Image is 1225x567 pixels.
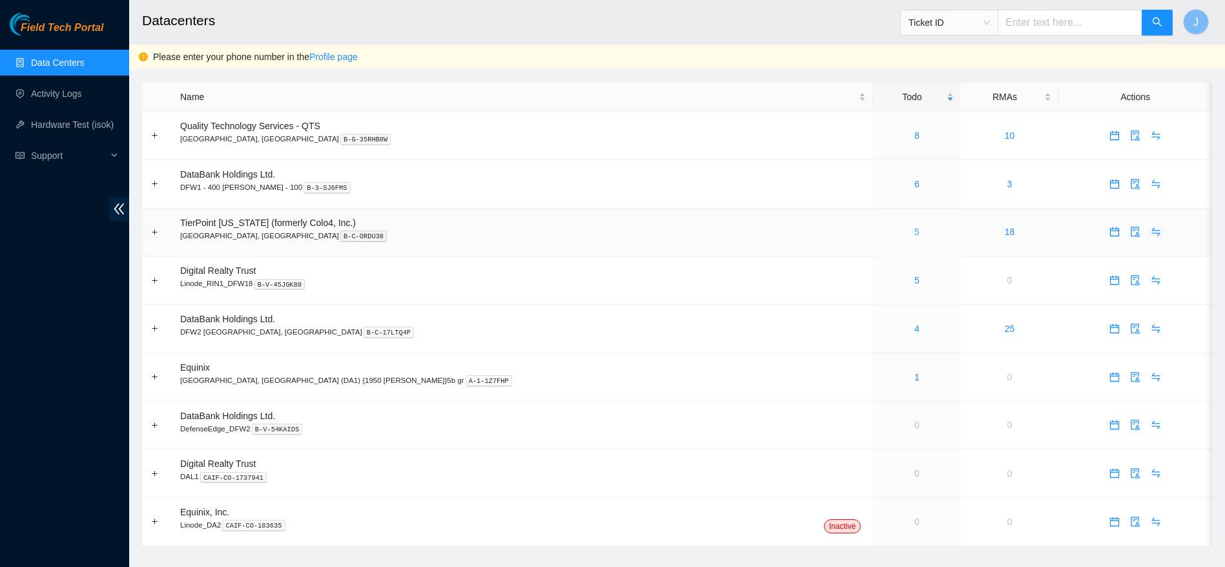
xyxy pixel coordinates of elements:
[309,52,358,62] a: Profile page
[1146,511,1166,532] button: swap
[1104,222,1125,242] button: calendar
[1007,179,1013,189] a: 3
[340,134,391,145] kbd: B-G-35RHB8W
[1104,415,1125,435] button: calendar
[31,57,84,68] a: Data Centers
[1105,130,1124,141] span: calendar
[180,326,866,338] p: DFW2 [GEOGRAPHIC_DATA], [GEOGRAPHIC_DATA]
[1105,420,1124,430] span: calendar
[1125,227,1146,237] a: audit
[1058,83,1212,112] th: Actions
[1152,17,1162,29] span: search
[1125,415,1146,435] button: audit
[1125,179,1146,189] a: audit
[364,327,415,338] kbd: B-C-17LTQ4P
[150,227,160,237] button: Expand row
[1126,130,1145,141] span: audit
[31,88,82,99] a: Activity Logs
[1104,275,1125,285] a: calendar
[1104,318,1125,339] button: calendar
[914,179,920,189] a: 6
[1104,372,1125,382] a: calendar
[153,50,1215,64] div: Please enter your phone number in the
[909,13,990,32] span: Ticket ID
[1125,463,1146,484] button: audit
[1005,324,1015,334] a: 25
[180,265,256,276] span: Digital Realty Trust
[180,181,866,193] p: DFW1 - 400 [PERSON_NAME] - 100
[1104,227,1125,237] a: calendar
[31,143,107,169] span: Support
[1125,130,1146,141] a: audit
[998,10,1142,36] input: Enter text here...
[1105,324,1124,334] span: calendar
[139,52,148,61] span: exclamation-circle
[1105,275,1124,285] span: calendar
[31,119,114,130] a: Hardware Test (isok)
[180,411,275,421] span: DataBank Holdings Ltd.
[1104,125,1125,146] button: calendar
[10,23,103,40] a: Akamai TechnologiesField Tech Portal
[180,519,866,531] p: Linode_DA2
[1104,174,1125,194] button: calendar
[1005,130,1015,141] a: 10
[1126,227,1145,237] span: audit
[1146,372,1166,382] a: swap
[180,314,275,324] span: DataBank Holdings Ltd.
[1146,324,1166,334] span: swap
[109,197,129,221] span: double-left
[1104,517,1125,527] a: calendar
[1125,275,1146,285] a: audit
[1126,324,1145,334] span: audit
[1193,14,1199,30] span: J
[180,278,866,289] p: Linode_RIN1_DFW18
[1104,420,1125,430] a: calendar
[1105,179,1124,189] span: calendar
[180,169,275,180] span: DataBank Holdings Ltd.
[1146,468,1166,479] a: swap
[1007,468,1013,479] a: 0
[1126,179,1145,189] span: audit
[180,471,866,482] p: DAL1
[1146,227,1166,237] a: swap
[1125,324,1146,334] a: audit
[1146,275,1166,285] a: swap
[180,133,866,145] p: [GEOGRAPHIC_DATA], [GEOGRAPHIC_DATA]
[914,517,920,527] a: 0
[150,179,160,189] button: Expand row
[1104,468,1125,479] a: calendar
[1104,367,1125,387] button: calendar
[1125,318,1146,339] button: audit
[1126,275,1145,285] span: audit
[150,275,160,285] button: Expand row
[1125,367,1146,387] button: audit
[1126,468,1145,479] span: audit
[15,151,25,160] span: read
[1146,270,1166,291] button: swap
[1146,318,1166,339] button: swap
[1146,179,1166,189] a: swap
[180,507,229,517] span: Equinix, Inc.
[340,231,387,242] kbd: B-C-ORDU38
[150,517,160,527] button: Expand row
[180,423,866,435] p: DefenseEdge_DFW2
[1146,517,1166,527] span: swap
[1125,517,1146,527] a: audit
[1125,222,1146,242] button: audit
[180,218,356,228] span: TierPoint [US_STATE] (formerly Colo4, Inc.)
[1125,125,1146,146] button: audit
[1125,372,1146,382] a: audit
[1125,270,1146,291] button: audit
[1146,125,1166,146] button: swap
[21,22,103,34] span: Field Tech Portal
[914,227,920,237] a: 5
[150,468,160,479] button: Expand row
[180,121,320,131] span: Quality Technology Services - QTS
[914,130,920,141] a: 8
[304,182,350,194] kbd: B-3-SJ6FMS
